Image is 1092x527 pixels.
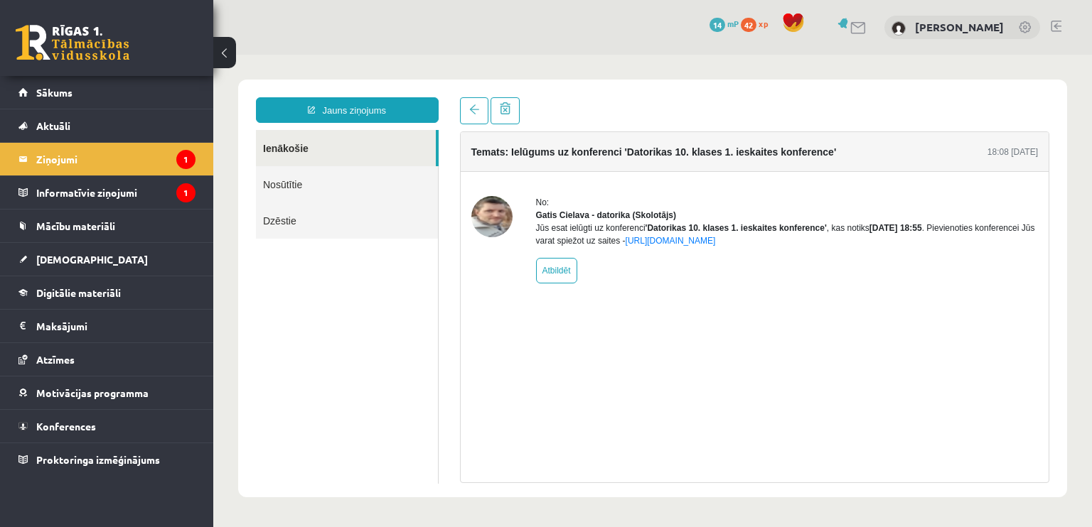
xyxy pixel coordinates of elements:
a: Digitālie materiāli [18,276,196,309]
a: Nosūtītie [43,112,225,148]
span: Motivācijas programma [36,386,149,399]
a: Proktoringa izmēģinājums [18,443,196,476]
div: Jūs esat ielūgti uz konferenci , kas notiks . Pievienoties konferencei Jūs varat spiežot uz saites - [323,167,825,192]
a: Ienākošie [43,75,223,112]
span: Sākums [36,86,73,99]
legend: Informatīvie ziņojumi [36,176,196,209]
div: 18:08 [DATE] [774,91,825,104]
a: Atzīmes [18,343,196,376]
a: Atbildēt [323,203,364,229]
span: Konferences [36,420,96,433]
a: Mācību materiāli [18,210,196,242]
a: [PERSON_NAME] [915,20,1004,34]
span: xp [759,18,768,29]
legend: Ziņojumi [36,143,196,175]
b: 'Datorikas 10. klases 1. ieskaites konference' [432,168,614,178]
a: 14 mP [710,18,739,29]
span: Digitālie materiāli [36,286,121,299]
a: [URL][DOMAIN_NAME] [412,181,503,191]
img: Aleksandrija Līduma [892,21,906,36]
div: No: [323,141,825,154]
span: mP [727,18,739,29]
a: Jauns ziņojums [43,43,225,68]
a: Aktuāli [18,109,196,142]
span: Mācību materiāli [36,219,115,232]
h4: Temats: Ielūgums uz konferenci 'Datorikas 10. klases 1. ieskaites konference' [258,92,623,103]
span: [DEMOGRAPHIC_DATA] [36,253,148,266]
span: Aktuāli [36,119,70,132]
a: Maksājumi [18,310,196,342]
a: Rīgas 1. Tālmācības vidusskola [16,25,129,60]
span: 14 [710,18,725,32]
a: Motivācijas programma [18,376,196,409]
i: 1 [176,183,196,202]
a: [DEMOGRAPHIC_DATA] [18,243,196,276]
a: Informatīvie ziņojumi1 [18,176,196,209]
a: Ziņojumi1 [18,143,196,175]
span: 42 [741,18,756,32]
a: Sākums [18,76,196,109]
a: 42 xp [741,18,775,29]
legend: Maksājumi [36,310,196,342]
a: Konferences [18,410,196,442]
i: 1 [176,150,196,169]
a: Dzēstie [43,148,225,184]
img: Gatis Cielava - datorika [258,141,299,183]
strong: Gatis Cielava - datorika (Skolotājs) [323,156,463,165]
span: Atzīmes [36,353,75,366]
b: [DATE] 18:55 [656,168,709,178]
span: Proktoringa izmēģinājums [36,453,160,466]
